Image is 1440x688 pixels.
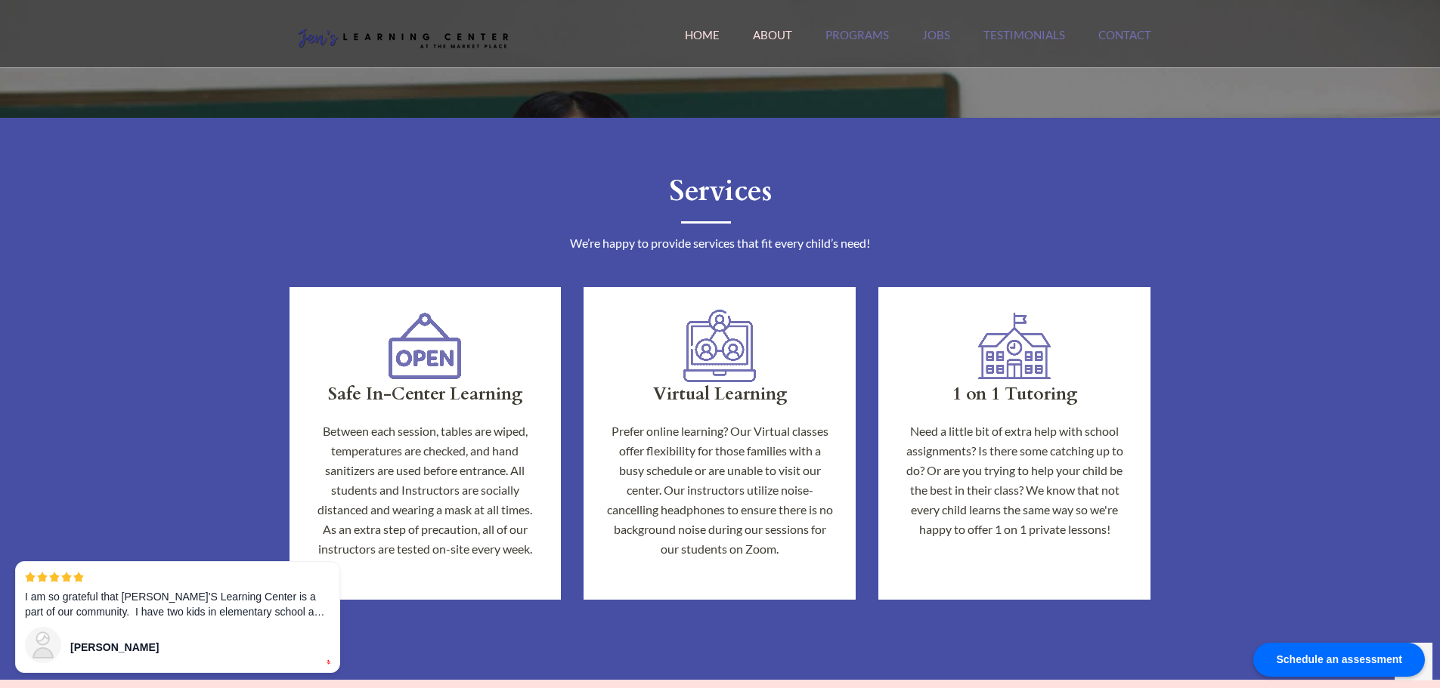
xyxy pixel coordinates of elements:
[312,384,539,404] h3: Safe In-Center Learning
[312,421,539,559] p: Between each session, tables are wiped, temperatures are checked, and hand sanitizers are used be...
[1098,28,1151,60] a: Contact
[753,28,792,60] a: About
[290,17,516,62] img: Jen's Learning Center Logo Transparent
[685,28,720,60] a: Home
[25,627,61,663] img: user_60_square.png
[290,233,1151,253] p: We’re happy to provide services that fit every child’s need!
[606,421,833,559] p: Prefer online learning? Our Virtual classes offer flexibility for those families with a busy sche...
[978,310,1051,382] img: https://jenslearningcenter.com/wp-content/uploads/2021/04/school-96.png
[290,175,1151,224] h2: Services
[389,310,461,382] img: https://jenslearningcenter.com/wp-content/uploads/2021/04/open-96.png
[683,310,756,382] img: https://jenslearningcenter.com/wp-content/uploads/2021/04/virtual-96.png
[922,28,950,60] a: Jobs
[901,384,1128,404] h3: 1 on 1 Tutoring
[983,28,1065,60] a: Testimonials
[825,28,889,60] a: Programs
[1253,643,1425,677] div: Schedule an assessment
[901,421,1128,539] p: Need a little bit of extra help with school assignments? Is there some catching up to do? Or are ...
[70,640,308,655] div: [PERSON_NAME]
[606,384,833,404] h3: Virtual Learning
[25,589,330,619] p: I am so grateful that [PERSON_NAME]'S Learning Center is a part of our community. I have two kids...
